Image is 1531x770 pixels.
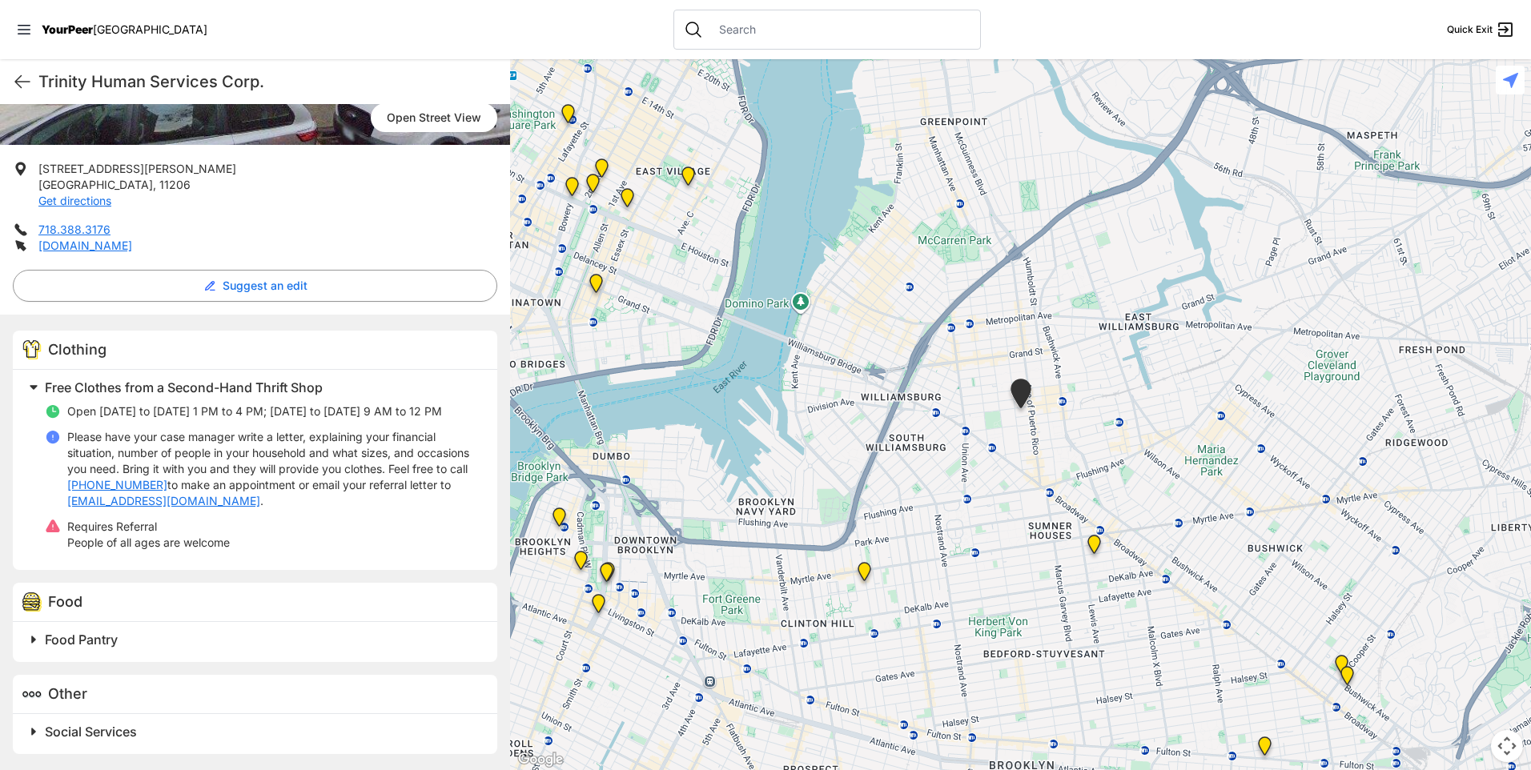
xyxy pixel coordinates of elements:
button: Suggest an edit [13,270,497,302]
a: 718.388.3176 [38,223,111,236]
div: Brooklyn [597,563,617,588]
a: Open Street View [371,103,497,132]
span: [STREET_ADDRESS][PERSON_NAME] [38,162,236,175]
div: St. Joseph House [583,174,603,199]
span: Open [DATE] to [DATE] 1 PM to 4 PM; [DATE] to [DATE] 9 AM to 12 PM [67,404,442,418]
span: Food Pantry [45,632,118,648]
p: Requires Referral [67,519,230,535]
a: Open this area in Google Maps (opens a new window) [514,749,567,770]
span: People of all ages are welcome [67,535,230,549]
span: Food [48,593,82,610]
div: Bushwick/North Brooklyn [1337,666,1357,692]
div: Brooklyn [598,562,618,588]
span: Quick Exit [1447,23,1493,36]
a: [EMAIL_ADDRESS][DOMAIN_NAME] [67,493,260,509]
div: Brooklyn [571,551,591,576]
span: Other [48,685,87,702]
span: YourPeer [42,22,93,36]
div: Bowery Campus [562,177,582,203]
a: [DOMAIN_NAME] [38,239,132,252]
div: Manhattan [678,166,698,192]
span: Free Clothes from a Second-Hand Thrift Shop [45,379,323,395]
a: Quick Exit [1447,20,1515,39]
span: Social Services [45,724,137,740]
p: Please have your case manager write a letter, explaining your financial situation, number of peop... [67,429,478,509]
h1: Trinity Human Services Corp. [38,70,497,93]
div: Lower East Side Youth Drop-in Center. Yellow doors with grey buzzer on the right [586,274,606,299]
span: [GEOGRAPHIC_DATA] [38,178,153,191]
button: Map camera controls [1491,730,1523,762]
span: Clothing [48,341,106,358]
div: Location of CCBQ, Brooklyn [1084,535,1104,560]
div: Maryhouse [592,158,612,184]
input: Search [709,22,970,38]
span: , [153,178,156,191]
a: YourPeer[GEOGRAPHIC_DATA] [42,25,207,34]
a: Get directions [38,194,111,207]
div: St Thomas Episcopal Church [1332,655,1352,680]
span: Suggest an edit [223,278,307,294]
div: Harvey Milk High School [558,104,578,130]
div: University Community Social Services (UCSS) [617,188,637,214]
div: SuperPantry [1255,736,1275,762]
img: Google [514,749,567,770]
span: [GEOGRAPHIC_DATA] [93,22,207,36]
a: [PHONE_NUMBER] [67,477,167,493]
span: 11206 [159,178,191,191]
